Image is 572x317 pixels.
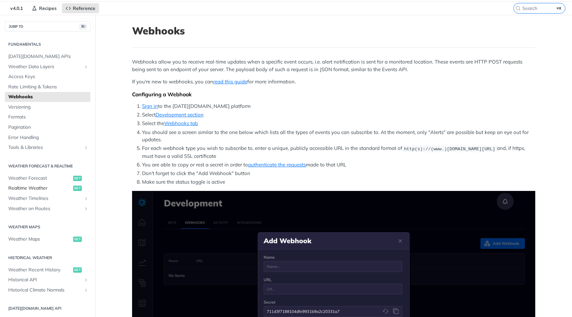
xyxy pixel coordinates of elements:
[8,236,71,243] span: Weather Maps
[142,120,535,127] li: Select the
[5,173,90,183] a: Weather Forecastget
[156,112,204,118] a: Development section
[164,120,198,126] a: Webhooks tab
[73,5,95,11] span: Reference
[5,204,90,214] a: Weather on RoutesShow subpages for Weather on Routes
[83,64,89,69] button: Show subpages for Weather Data Layers
[132,78,535,86] p: If you're new to webhooks, you can for more information.
[142,170,535,177] li: Don't forget to click the "Add Webhook" button
[83,288,89,293] button: Show subpages for Historical Climate Normals
[5,92,90,102] a: Webhooks
[142,129,535,144] li: You should see a screen similar to the one below which lists all the types of events you can subs...
[404,146,495,151] span: http(s)://(www.)[DOMAIN_NAME][URL]
[248,161,306,168] a: authenticate the requests
[5,183,90,193] a: Realtime Weatherget
[5,122,90,132] a: Pagination
[5,163,90,169] h2: Weather Forecast & realtime
[8,94,89,100] span: Webhooks
[8,134,89,141] span: Error Handling
[5,52,90,62] a: [DATE][DOMAIN_NAME] APIs
[5,285,90,295] a: Historical Climate NormalsShow subpages for Historical Climate Normals
[142,178,535,186] li: Make sure the status toggle is active
[8,195,82,202] span: Weather Timelines
[515,6,521,11] svg: Search
[132,91,535,98] div: Configuring a Webhook
[8,277,82,283] span: Historical API
[5,133,90,143] a: Error Handling
[5,22,90,31] button: JUMP TO⌘/
[8,175,71,182] span: Weather Forecast
[5,224,90,230] h2: Weather Maps
[555,5,563,12] kbd: ⌘K
[8,84,89,90] span: Rate Limiting & Tokens
[8,185,71,192] span: Realtime Weather
[142,103,535,110] li: to the [DATE][DOMAIN_NAME] platform
[62,3,99,13] a: Reference
[5,82,90,92] a: Rate Limiting & Tokens
[8,114,89,120] span: Formats
[5,194,90,204] a: Weather TimelinesShow subpages for Weather Timelines
[5,112,90,122] a: Formats
[8,124,89,131] span: Pagination
[8,73,89,80] span: Access Keys
[8,144,82,151] span: Tools & Libraries
[83,196,89,201] button: Show subpages for Weather Timelines
[28,3,60,13] a: Recipes
[5,72,90,82] a: Access Keys
[5,143,90,153] a: Tools & LibrariesShow subpages for Tools & Libraries
[5,255,90,261] h2: Historical Weather
[8,53,89,60] span: [DATE][DOMAIN_NAME] APIs
[132,58,535,73] p: Webhooks allow you to receive real-time updates when a specific event occurs, i.e. alert notifica...
[7,3,26,13] span: v4.0.1
[142,111,535,119] li: Select
[83,277,89,283] button: Show subpages for Historical API
[79,24,87,29] span: ⌘/
[142,145,535,160] li: For each webhook type you wish to subscribe to, enter a unique, publicly accessible URL in the st...
[83,145,89,150] button: Show subpages for Tools & Libraries
[8,64,82,70] span: Weather Data Layers
[73,237,82,242] span: get
[5,41,90,47] h2: Fundamentals
[5,265,90,275] a: Weather Recent Historyget
[5,62,90,72] a: Weather Data LayersShow subpages for Weather Data Layers
[5,305,90,311] h2: [DATE][DOMAIN_NAME] API
[73,267,82,273] span: get
[8,267,71,273] span: Weather Recent History
[73,186,82,191] span: get
[83,206,89,211] button: Show subpages for Weather on Routes
[5,234,90,244] a: Weather Mapsget
[8,205,82,212] span: Weather on Routes
[8,104,89,111] span: Versioning
[39,5,57,11] span: Recipes
[142,103,158,109] a: Sign in
[142,161,535,169] li: You are able to copy or rest a secret in order to made to that URL
[5,275,90,285] a: Historical APIShow subpages for Historical API
[132,25,535,37] h1: Webhooks
[5,102,90,112] a: Versioning
[8,287,82,294] span: Historical Climate Normals
[213,78,247,85] a: read this guide
[73,176,82,181] span: get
